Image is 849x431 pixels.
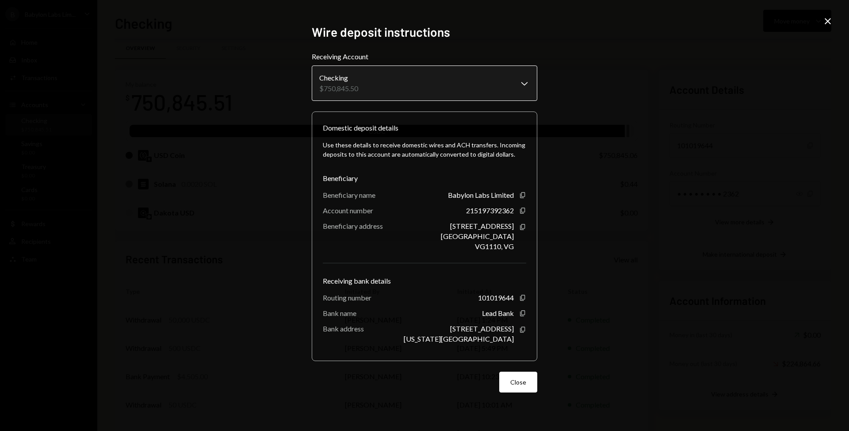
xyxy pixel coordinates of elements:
div: 101019644 [478,293,514,302]
div: Use these details to receive domestic wires and ACH transfers. Incoming deposits to this account ... [323,140,526,159]
h2: Wire deposit instructions [312,23,537,41]
div: 215197392362 [466,206,514,215]
button: Close [499,372,537,393]
div: Account number [323,206,373,215]
div: [STREET_ADDRESS] [450,324,514,333]
div: Domestic deposit details [323,123,398,133]
div: Beneficiary [323,173,526,184]
div: Beneficiary name [323,191,375,199]
div: Bank name [323,309,356,317]
div: Beneficiary address [323,222,383,230]
div: VG1110, VG [475,242,514,250]
div: [STREET_ADDRESS] [450,222,514,230]
div: Receiving bank details [323,276,526,286]
div: [US_STATE][GEOGRAPHIC_DATA] [404,335,514,343]
div: Bank address [323,324,364,333]
div: Lead Bank [482,309,514,317]
label: Receiving Account [312,51,537,62]
div: [GEOGRAPHIC_DATA] [441,232,514,240]
button: Receiving Account [312,65,537,101]
div: Babylon Labs Limited [448,191,514,199]
div: Routing number [323,293,371,302]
